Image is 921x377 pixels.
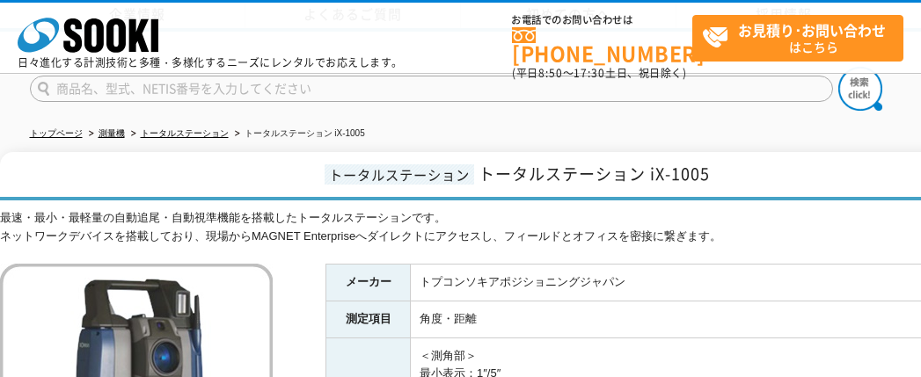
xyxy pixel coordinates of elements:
li: トータルステーション iX-1005 [231,125,365,143]
span: (平日 ～ 土日、祝日除く) [512,65,686,81]
strong: お見積り･お問い合わせ [738,19,886,40]
a: お見積り･お問い合わせはこちら [692,15,903,62]
img: btn_search.png [838,67,882,111]
span: 17:30 [574,65,605,81]
a: 測量機 [99,128,125,138]
a: トータルステーション [141,128,229,138]
p: 日々進化する計測技術と多種・多様化するニーズにレンタルでお応えします。 [18,57,403,68]
input: 商品名、型式、NETIS番号を入力してください [30,76,833,102]
th: 測定項目 [326,301,411,337]
span: トータルステーション iX-1005 [479,162,710,185]
span: 8:50 [538,65,563,81]
a: トップページ [30,128,83,138]
span: はこちら [702,16,903,60]
a: [PHONE_NUMBER] [512,27,692,63]
th: メーカー [326,264,411,301]
span: お電話でのお問い合わせは [512,15,692,25]
span: トータルステーション [325,164,474,185]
